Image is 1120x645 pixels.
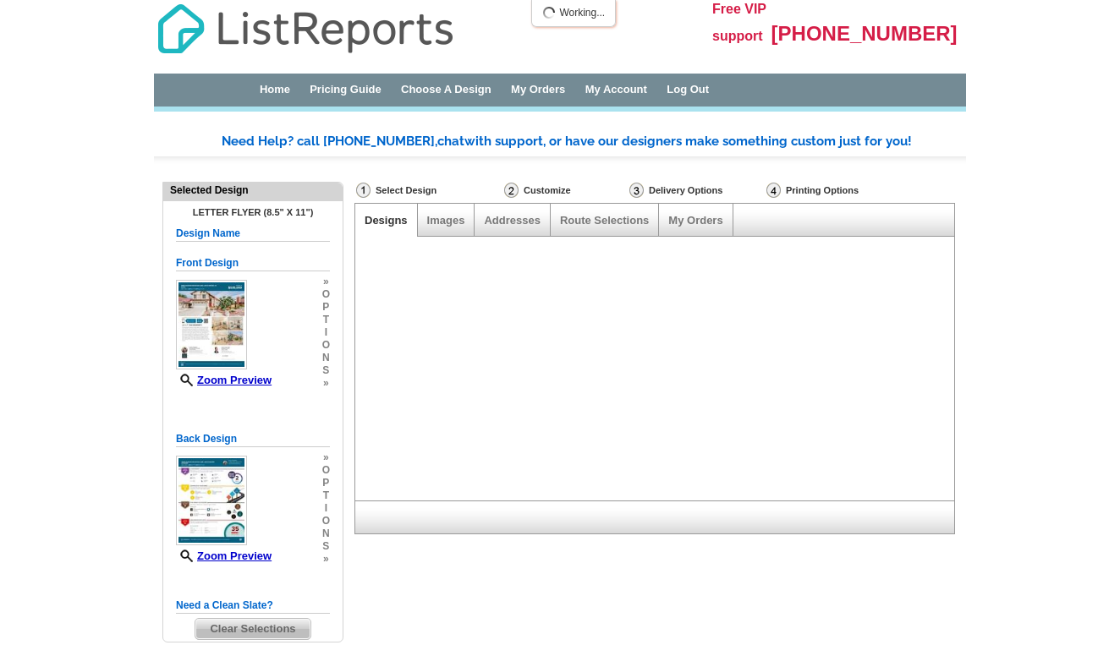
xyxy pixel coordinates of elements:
div: Printing Options [765,182,915,199]
img: Customize [504,183,519,198]
span: Clear Selections [195,619,310,639]
a: My Account [585,83,647,96]
span: t [322,314,330,326]
span: o [322,288,330,301]
img: Printing Options & Summary [766,183,781,198]
span: i [322,502,330,515]
img: small-thumb.jpg [176,280,247,369]
span: o [322,515,330,527]
span: i [322,326,330,339]
div: Selected Design [163,183,343,198]
img: small-thumb.jpg [176,456,247,545]
span: s [322,540,330,553]
div: Select Design [354,182,502,203]
span: [PHONE_NUMBER] [771,22,958,45]
span: o [322,464,330,477]
span: » [322,377,330,390]
span: s [322,364,330,377]
span: o [322,339,330,352]
span: n [322,352,330,364]
h5: Front Design [176,255,330,271]
span: chat [437,134,464,149]
div: Need Help? call [PHONE_NUMBER], with support, or have our designers make something custom just fo... [222,133,966,150]
img: Delivery Options [629,183,644,198]
a: My Orders [668,214,722,227]
span: » [322,276,330,288]
div: Customize [502,182,628,199]
span: p [322,477,330,489]
span: p [322,301,330,314]
a: Pricing Guide [310,83,382,96]
a: Home [260,83,290,96]
h4: Letter Flyer (8.5" x 11") [176,207,330,217]
img: Select Design [356,183,371,198]
img: loading... [542,6,556,19]
h5: Back Design [176,431,330,447]
div: Delivery Options [628,182,765,203]
a: Choose A Design [401,83,491,96]
a: Log Out [667,83,709,96]
span: » [322,553,330,566]
span: » [322,451,330,464]
a: Route Selections [560,214,649,227]
a: Addresses [484,214,540,227]
h5: Need a Clean Slate? [176,598,330,614]
a: Designs [365,214,408,227]
a: Images [427,214,465,227]
a: Zoom Preview [176,374,272,386]
span: n [322,527,330,540]
a: Zoom Preview [176,549,272,562]
span: t [322,489,330,502]
h5: Design Name [176,226,330,242]
span: Free VIP support [712,2,766,43]
a: My Orders [511,83,565,96]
